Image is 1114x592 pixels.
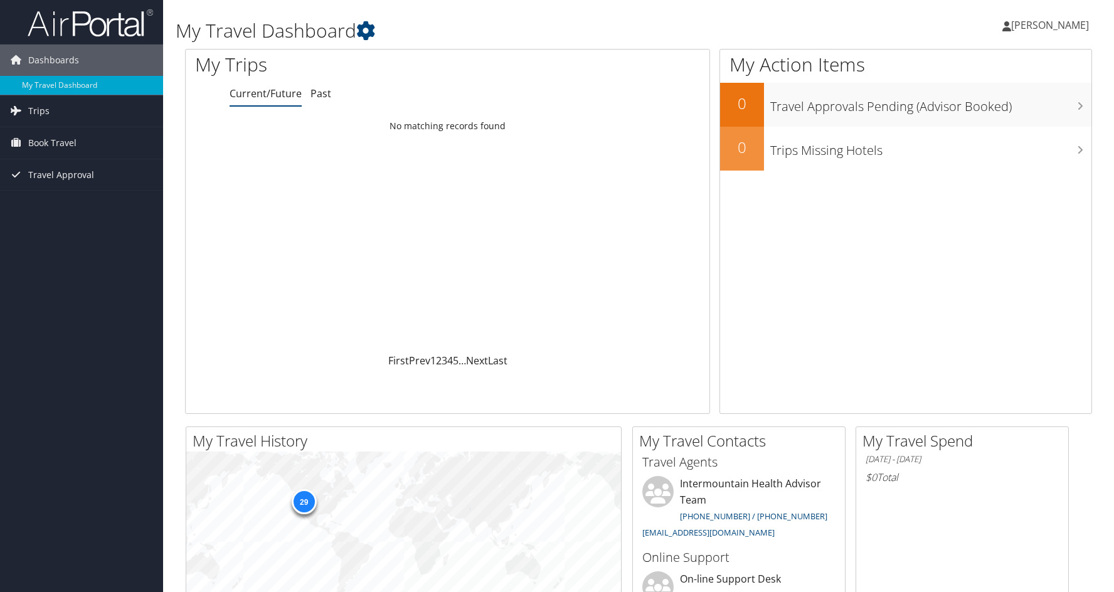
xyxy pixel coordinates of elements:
a: Next [466,354,488,367]
h1: My Travel Dashboard [176,18,793,44]
a: 4 [447,354,453,367]
h6: [DATE] - [DATE] [866,453,1059,465]
a: Current/Future [230,87,302,100]
li: Intermountain Health Advisor Team [636,476,842,543]
a: 1 [430,354,436,367]
h3: Online Support [642,549,835,566]
h2: My Travel Spend [862,430,1068,452]
span: Trips [28,95,50,127]
h3: Travel Agents [642,453,835,471]
a: [PERSON_NAME] [1002,6,1101,44]
a: First [388,354,409,367]
span: Book Travel [28,127,77,159]
span: Dashboards [28,45,79,76]
h2: 0 [720,137,764,158]
span: [PERSON_NAME] [1011,18,1089,32]
h2: My Travel History [193,430,621,452]
h1: My Action Items [720,51,1091,78]
h2: My Travel Contacts [639,430,845,452]
a: Prev [409,354,430,367]
span: Travel Approval [28,159,94,191]
a: 2 [436,354,442,367]
span: $0 [866,470,877,484]
div: 29 [291,489,316,514]
h3: Travel Approvals Pending (Advisor Booked) [770,92,1091,115]
a: 0Trips Missing Hotels [720,127,1091,171]
a: 3 [442,354,447,367]
a: [EMAIL_ADDRESS][DOMAIN_NAME] [642,527,775,538]
a: 5 [453,354,459,367]
img: airportal-logo.png [28,8,153,38]
h2: 0 [720,93,764,114]
a: Last [488,354,507,367]
a: Past [310,87,331,100]
a: [PHONE_NUMBER] / [PHONE_NUMBER] [680,510,827,522]
h3: Trips Missing Hotels [770,135,1091,159]
h6: Total [866,470,1059,484]
td: No matching records found [186,115,709,137]
h1: My Trips [195,51,482,78]
span: … [459,354,466,367]
a: 0Travel Approvals Pending (Advisor Booked) [720,83,1091,127]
